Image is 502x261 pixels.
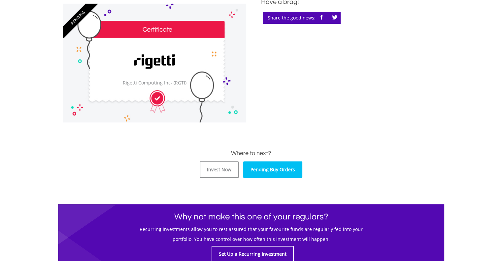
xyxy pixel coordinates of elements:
[63,226,439,233] h5: Recurring investments allow you to rest assured that your favourite funds are regularly fed into ...
[130,47,179,76] img: EQU.US.RGTI.png
[63,236,439,243] h5: portfolio. You have control over how often this investment will happen.
[263,12,341,24] div: Share the good news:
[243,161,302,178] a: Pending Buy Orders
[122,80,186,86] div: Rigetti Computing Inc
[171,80,186,86] span: - (RGTI)
[63,149,439,158] h3: Where to next?
[63,211,439,223] h1: Why not make this one of your regulars?
[200,161,239,178] a: Invest Now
